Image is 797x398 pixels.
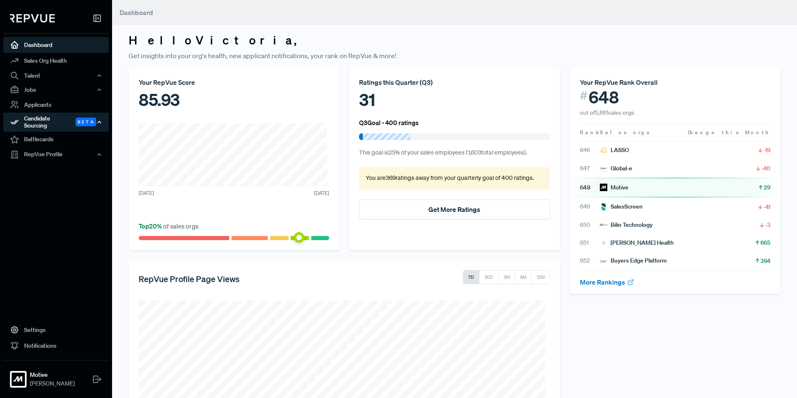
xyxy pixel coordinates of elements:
[580,183,600,192] span: 648
[359,87,550,112] div: 31
[600,203,607,211] img: SalesScreen
[580,221,600,229] span: 650
[3,338,109,354] a: Notifications
[580,109,634,116] span: out of 5,881 sales orgs
[600,129,651,136] span: Sales orgs
[600,238,674,247] div: [PERSON_NAME] Health
[580,129,600,136] span: Rank
[600,221,607,228] img: Bilin Technology
[463,270,479,284] button: 7D
[600,256,667,265] div: Buyers Edge Platform
[531,270,550,284] button: 12M
[139,87,329,112] div: 85.93
[139,189,154,197] span: [DATE]
[600,147,607,154] img: LASSO
[3,53,109,69] a: Sales Org Health
[314,189,329,197] span: [DATE]
[12,373,25,386] img: Motive
[580,78,658,86] span: Your RepVue Rank Overall
[3,97,109,113] a: Applicants
[3,322,109,338] a: Settings
[479,270,499,284] button: 30D
[763,203,770,211] span: -41
[139,274,240,284] h5: RepVue Profile Page Views
[3,83,109,97] button: Jobs
[761,164,770,172] span: -40
[580,164,600,173] span: 647
[3,37,109,53] a: Dashboard
[76,118,96,126] span: Beta
[760,238,770,247] span: 665
[359,119,419,126] h6: Q3 Goal - 400 ratings
[760,257,770,265] span: 394
[139,222,198,230] span: of sales orgs
[580,202,600,211] span: 649
[763,146,770,154] span: -19
[600,239,607,247] img: Trella Health
[139,77,329,87] div: Your RepVue Score
[3,113,109,132] div: Candidate Sourcing
[366,174,543,183] p: You are 369 ratings away from your quarterly goal of 400 ratings .
[10,14,55,22] img: RepVue
[589,87,619,107] span: 648
[764,183,770,192] span: 29
[600,257,607,265] img: Buyers Edge Platform
[515,270,532,284] button: 6M
[3,132,109,147] a: Battlecards
[600,164,632,173] div: Global-e
[600,165,607,172] img: Global-e
[359,148,550,157] p: This goal is 25 % of your sales employees ( 1,603 total employees).
[580,238,600,247] span: 651
[139,222,163,230] span: Top 20 %
[600,184,607,191] img: Motive
[580,87,587,104] span: #
[3,69,109,83] button: Talent
[765,221,770,229] span: -3
[580,278,635,286] a: More Rankings
[129,33,780,47] h3: Hello Victoria ,
[600,221,653,229] div: Bilin Technology
[359,77,550,87] div: Ratings this Quarter ( Q3 )
[688,129,770,136] span: Change this Month
[498,270,515,284] button: 3M
[120,8,153,17] span: Dashboard
[3,113,109,132] button: Candidate Sourcing Beta
[580,256,600,265] span: 652
[3,147,109,162] button: RepVue Profile
[580,146,600,155] span: 646
[359,199,550,219] button: Get More Ratings
[30,371,75,379] strong: Motive
[30,379,75,388] span: [PERSON_NAME]
[129,51,780,61] p: Get insights into your org's health, new applicant notifications, your rank on RepVue & more!
[600,202,643,211] div: SalesScreen
[600,146,629,155] div: LASSO
[600,183,628,192] div: Motive
[3,360,109,391] a: MotiveMotive[PERSON_NAME]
